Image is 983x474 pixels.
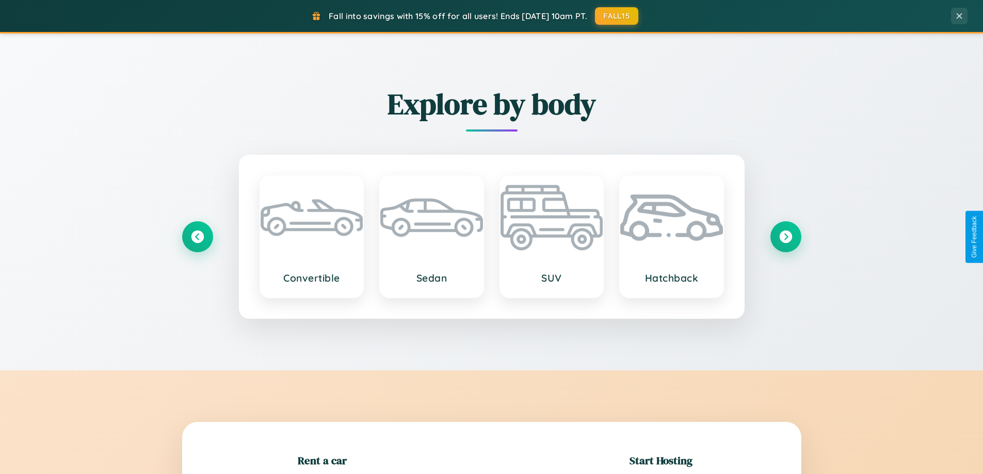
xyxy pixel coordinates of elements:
[630,453,692,468] h2: Start Hosting
[631,272,713,284] h3: Hatchback
[298,453,347,468] h2: Rent a car
[511,272,593,284] h3: SUV
[271,272,353,284] h3: Convertible
[971,216,978,258] div: Give Feedback
[595,7,638,25] button: FALL15
[329,11,587,21] span: Fall into savings with 15% off for all users! Ends [DATE] 10am PT.
[182,84,801,124] h2: Explore by body
[391,272,473,284] h3: Sedan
